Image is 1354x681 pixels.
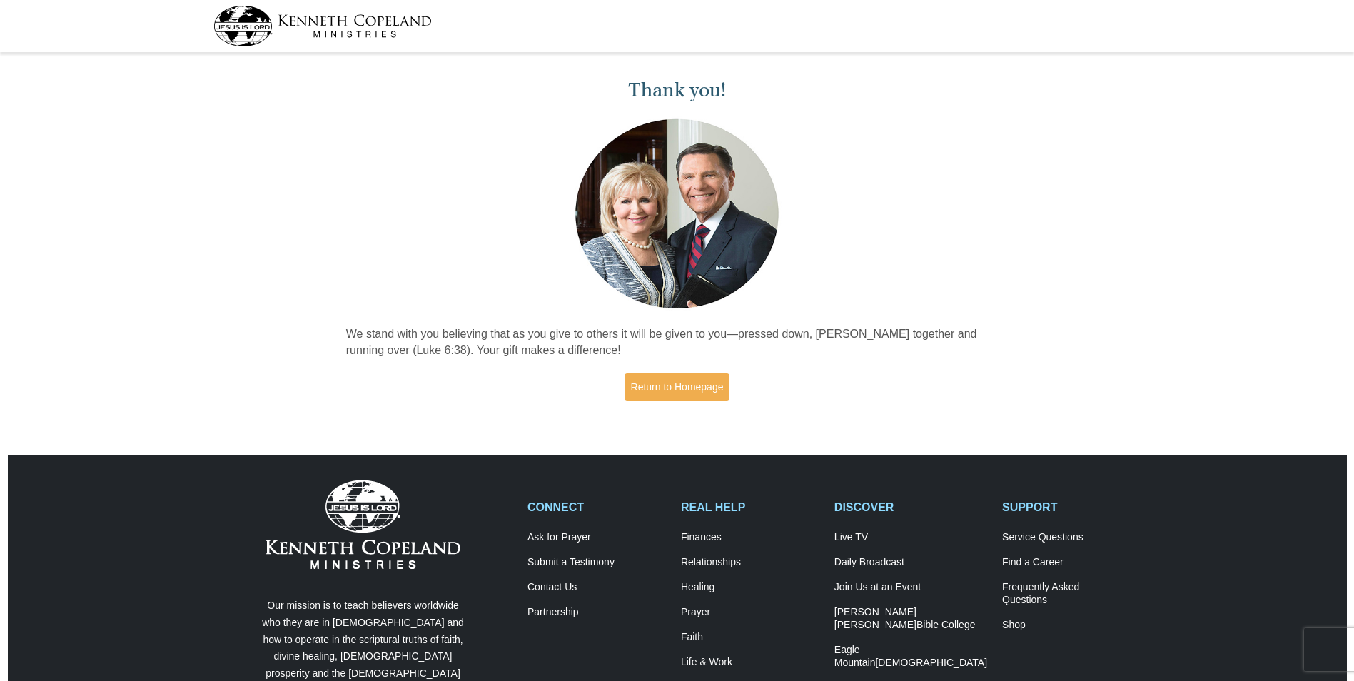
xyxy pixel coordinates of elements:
a: Relationships [681,556,819,569]
a: Daily Broadcast [834,556,987,569]
a: Healing [681,581,819,594]
a: Submit a Testimony [527,556,666,569]
img: Kenneth and Gloria [572,116,782,312]
a: Find a Career [1002,556,1141,569]
h2: REAL HELP [681,500,819,514]
h2: SUPPORT [1002,500,1141,514]
a: Ask for Prayer [527,531,666,544]
span: Bible College [916,619,976,630]
h2: CONNECT [527,500,666,514]
img: Kenneth Copeland Ministries [266,480,460,569]
h1: Thank you! [346,79,1009,102]
a: Live TV [834,531,987,544]
a: Prayer [681,606,819,619]
a: Shop [1002,619,1141,632]
a: Partnership [527,606,666,619]
a: Service Questions [1002,531,1141,544]
a: Finances [681,531,819,544]
a: Contact Us [527,581,666,594]
a: [PERSON_NAME] [PERSON_NAME]Bible College [834,606,987,632]
h2: DISCOVER [834,500,987,514]
a: Faith [681,631,819,644]
a: Eagle Mountain[DEMOGRAPHIC_DATA] [834,644,987,670]
a: Join Us at an Event [834,581,987,594]
a: Frequently AskedQuestions [1002,581,1141,607]
span: [DEMOGRAPHIC_DATA] [875,657,987,668]
a: Return to Homepage [625,373,730,401]
a: Life & Work [681,656,819,669]
img: kcm-header-logo.svg [213,6,432,46]
p: We stand with you believing that as you give to others it will be given to you—pressed down, [PER... [346,326,1009,359]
